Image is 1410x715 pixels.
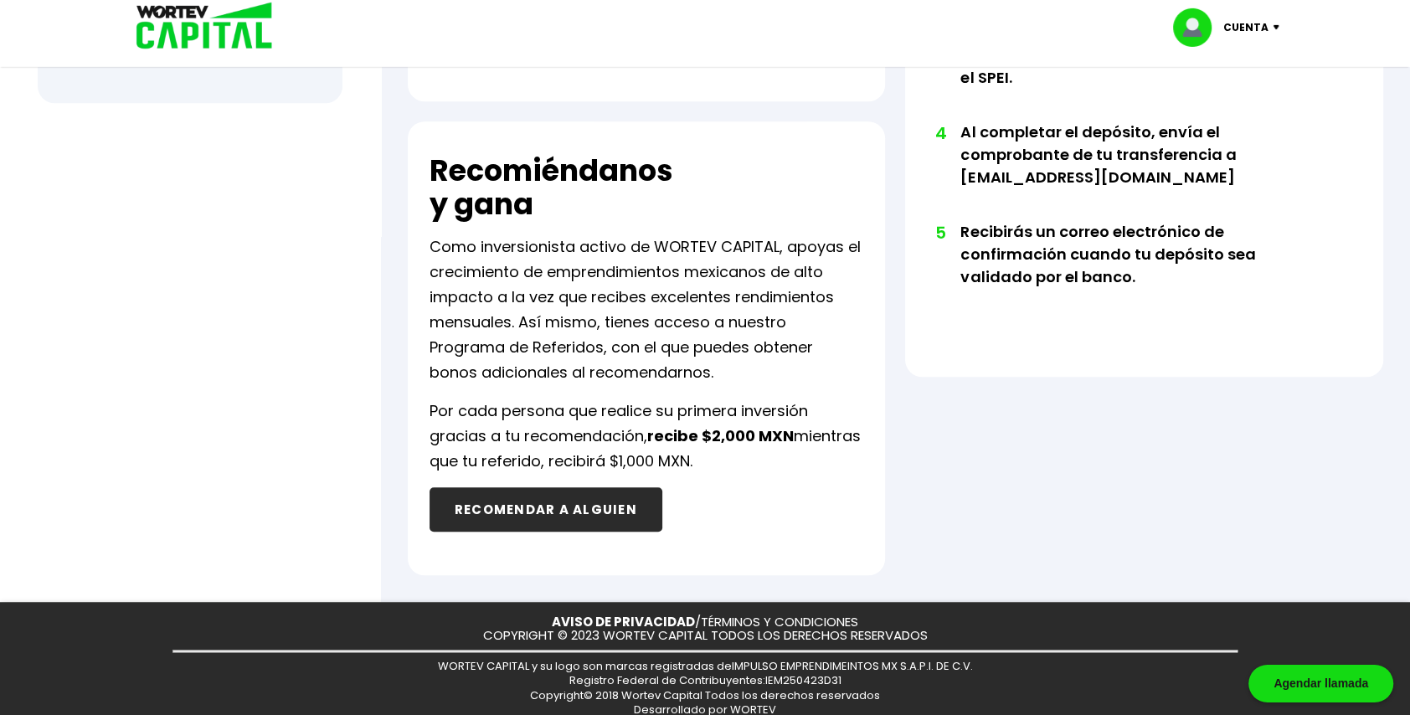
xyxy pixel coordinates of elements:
span: Registro Federal de Contribuyentes: IEM250423D31 [569,672,841,688]
div: Agendar llamada [1248,665,1393,702]
span: 4 [935,121,944,146]
a: TÉRMINOS Y CONDICIONES [701,613,858,630]
span: WORTEV CAPITAL y su logo son marcas registradas de IMPULSO EMPRENDIMEINTOS MX S.A.P.I. DE C.V. [438,658,973,674]
p: / [552,615,858,630]
a: AVISO DE PRIVACIDAD [552,613,695,630]
b: recibe $2,000 MXN [647,425,794,446]
p: COPYRIGHT © 2023 WORTEV CAPITAL TODOS LOS DERECHOS RESERVADOS [483,629,928,643]
li: Al completar el depósito, envía el comprobante de tu transferencia a [EMAIL_ADDRESS][DOMAIN_NAME] [960,121,1318,220]
span: Copyright© 2018 Wortev Capital Todos los derechos reservados [530,687,880,703]
p: Como inversionista activo de WORTEV CAPITAL, apoyas el crecimiento de emprendimientos mexicanos d... [430,234,864,385]
p: Cuenta [1223,15,1268,40]
h2: Recomiéndanos y gana [430,154,673,221]
img: profile-image [1173,8,1223,47]
button: RECOMENDAR A ALGUIEN [430,487,662,532]
li: Recibirás un correo electrónico de confirmación cuando tu depósito sea validado por el banco. [960,220,1318,320]
span: 5 [935,220,944,245]
p: Por cada persona que realice su primera inversión gracias a tu recomendación, mientras que tu ref... [430,399,864,474]
img: icon-down [1268,25,1291,30]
